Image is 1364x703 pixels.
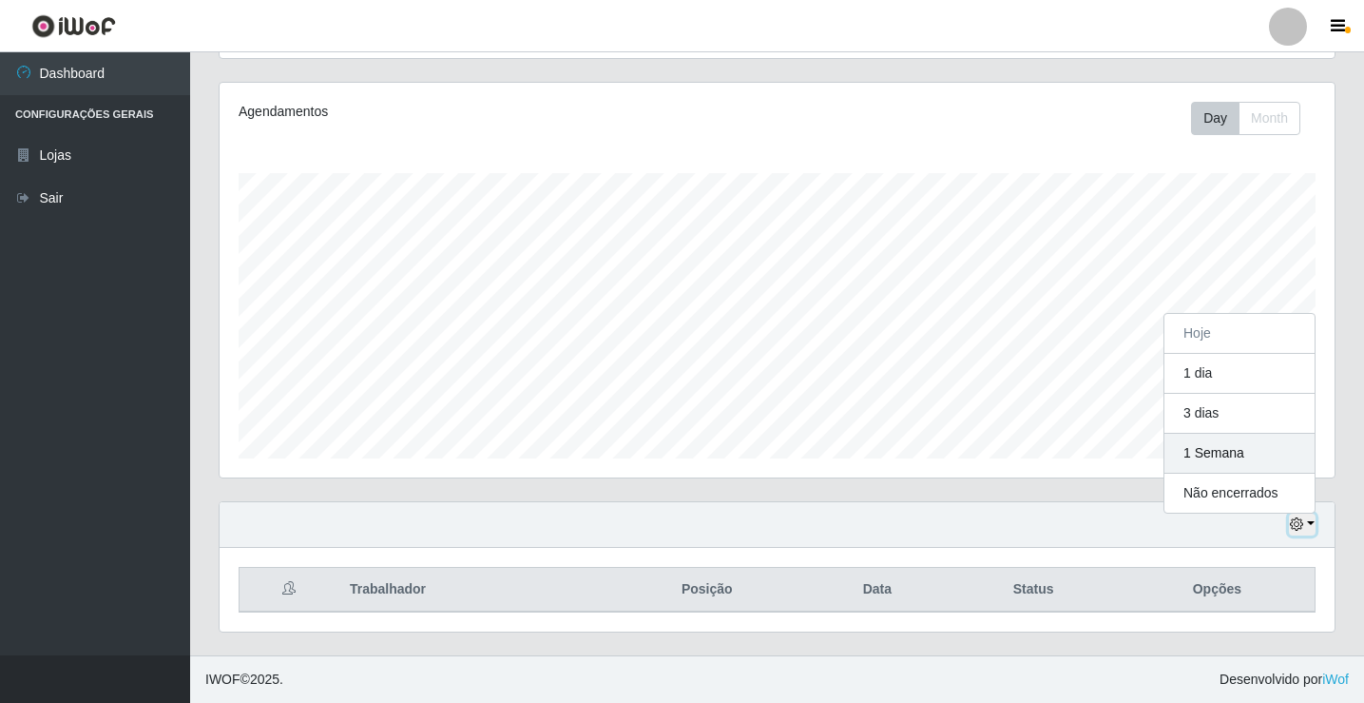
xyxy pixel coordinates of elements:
[1191,102,1300,135] div: First group
[1164,394,1315,434] button: 3 dias
[1120,568,1316,613] th: Opções
[205,672,240,687] span: IWOF
[1164,474,1315,513] button: Não encerrados
[1239,102,1300,135] button: Month
[948,568,1120,613] th: Status
[1164,354,1315,394] button: 1 dia
[606,568,807,613] th: Posição
[31,14,116,38] img: CoreUI Logo
[239,102,671,122] div: Agendamentos
[205,670,283,690] span: © 2025 .
[1322,672,1349,687] a: iWof
[807,568,947,613] th: Data
[1191,102,1316,135] div: Toolbar with button groups
[338,568,606,613] th: Trabalhador
[1220,670,1349,690] span: Desenvolvido por
[1164,314,1315,354] button: Hoje
[1191,102,1239,135] button: Day
[1164,434,1315,474] button: 1 Semana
